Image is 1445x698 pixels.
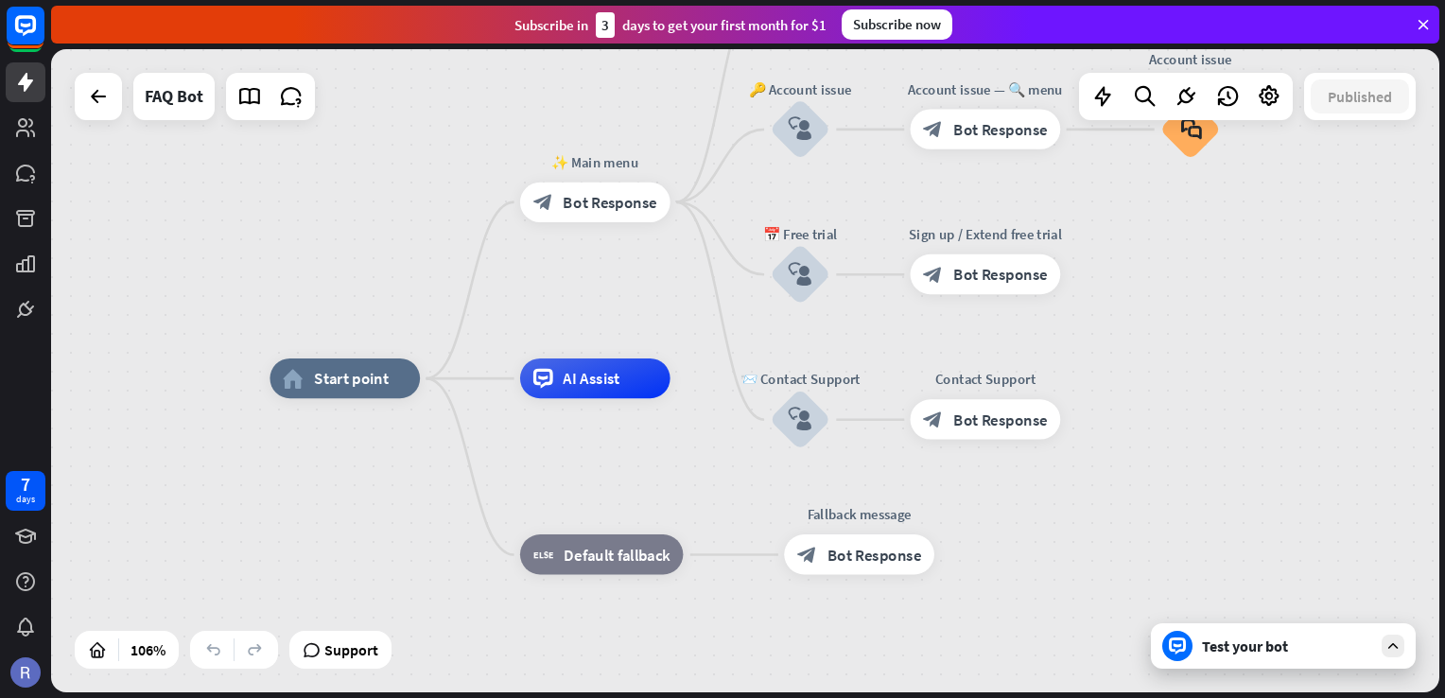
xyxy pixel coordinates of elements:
[1311,79,1409,113] button: Published
[514,12,827,38] div: Subscribe in days to get your first month for $1
[923,410,943,429] i: block_bot_response
[953,410,1047,429] span: Bot Response
[769,505,949,525] div: Fallback message
[15,8,72,64] button: Open LiveChat chat widget
[533,545,554,565] i: block_fallback
[788,117,811,141] i: block_user_input
[16,493,35,506] div: days
[953,265,1047,285] span: Bot Response
[896,370,1075,390] div: Contact Support
[827,545,921,565] span: Bot Response
[788,408,811,431] i: block_user_input
[923,265,943,285] i: block_bot_response
[1202,637,1372,655] div: Test your bot
[564,545,670,565] span: Default fallback
[21,476,30,493] div: 7
[125,635,171,665] div: 106%
[145,73,203,120] div: FAQ Bot
[533,192,553,212] i: block_bot_response
[740,224,861,244] div: 📅 Free trial
[797,545,817,565] i: block_bot_response
[563,192,656,212] span: Bot Response
[788,263,811,287] i: block_user_input
[1145,49,1235,89] div: Account issue FAQ
[596,12,615,38] div: 3
[314,368,389,388] span: Start point
[563,368,619,388] span: AI Assist
[896,79,1075,99] div: Account issue — 🔍 menu
[283,368,304,388] i: home_2
[740,370,861,390] div: 📨 Contact Support
[953,119,1047,139] span: Bot Response
[923,119,943,139] i: block_bot_response
[505,152,685,172] div: ✨ Main menu
[6,471,45,511] a: 7 days
[740,79,861,99] div: 🔑 Account issue
[1180,118,1201,140] i: block_faq
[324,635,378,665] span: Support
[896,224,1075,244] div: Sign up / Extend free trial
[842,9,952,40] div: Subscribe now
